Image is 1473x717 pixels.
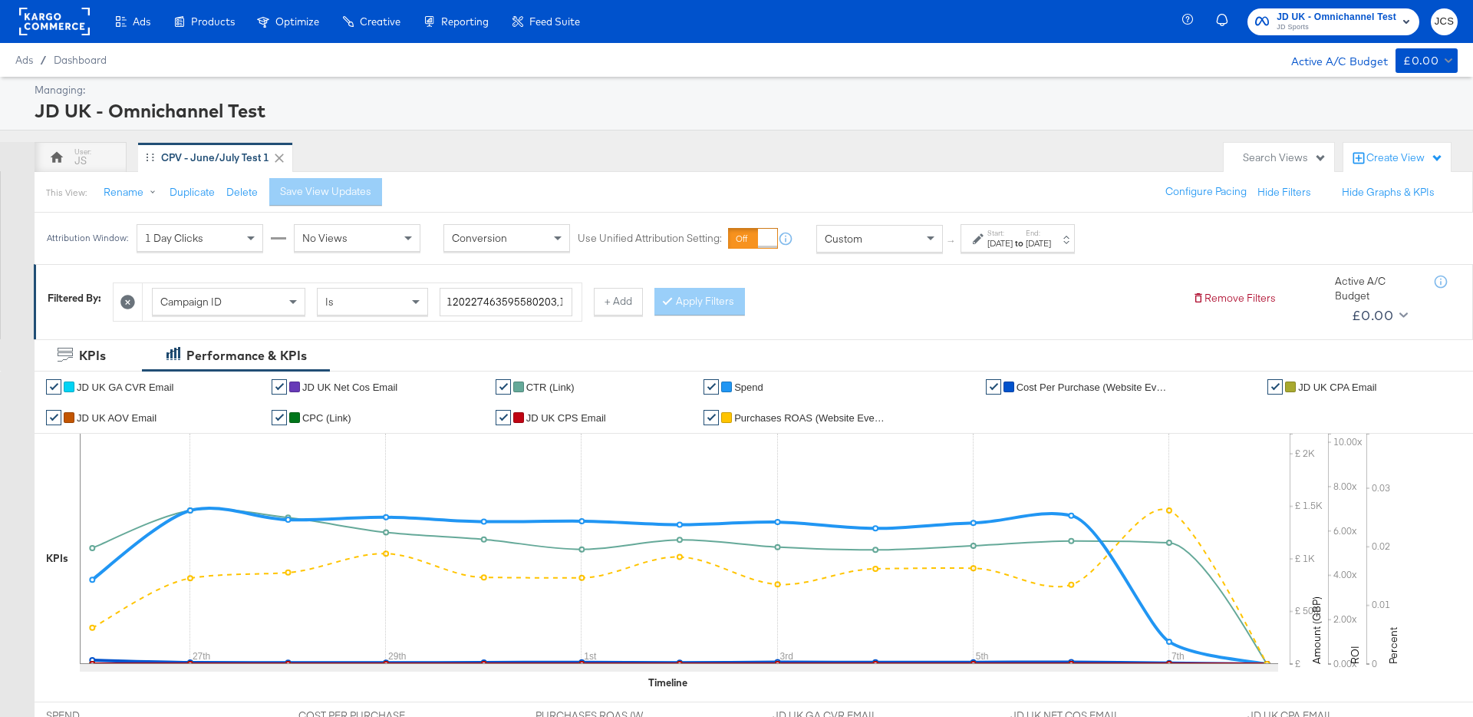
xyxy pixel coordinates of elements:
[1275,48,1388,71] div: Active A/C Budget
[1267,379,1283,395] a: ✔
[1346,303,1411,328] button: £0.00
[1192,291,1276,306] button: Remove Filters
[648,676,687,690] div: Timeline
[272,379,287,395] a: ✔
[1437,13,1452,31] span: JCS
[1247,8,1419,35] button: JD UK - Omnichannel TestJD Sports
[526,382,575,393] span: CTR (Link)
[161,150,269,165] div: CPV - June/July Test 1
[360,15,400,28] span: Creative
[170,185,215,200] button: Duplicate
[77,412,157,424] span: JD UK AOV Email
[302,412,351,424] span: CPC (Link)
[526,412,606,424] span: JD UK CPS Email
[944,239,959,244] span: ↑
[1386,627,1400,664] text: Percent
[704,410,719,425] a: ✔
[441,15,489,28] span: Reporting
[35,83,1454,97] div: Managing:
[79,347,106,365] div: KPIs
[77,382,173,393] span: JD UK GA CVR Email
[496,410,511,425] a: ✔
[272,410,287,425] a: ✔
[529,15,580,28] span: Feed Suite
[1352,304,1393,327] div: £0.00
[987,228,1013,238] label: Start:
[1403,51,1438,71] div: £0.00
[46,410,61,425] a: ✔
[33,54,54,66] span: /
[1348,646,1362,664] text: ROI
[1026,228,1051,238] label: End:
[186,347,307,365] div: Performance & KPIs
[496,379,511,395] a: ✔
[1431,8,1458,35] button: JCS
[93,179,173,207] button: Rename
[146,153,154,161] div: Drag to reorder tab
[48,291,101,306] div: Filtered By:
[1335,274,1419,302] div: Active A/C Budget
[46,551,68,566] div: KPIs
[734,412,888,424] span: Purchases ROAS (Website Events)
[987,238,1013,250] div: [DATE]
[704,379,719,395] a: ✔
[46,233,129,244] div: Attribution Window:
[1298,382,1376,393] span: JD UK CPA Email
[825,232,862,246] span: Custom
[46,187,87,199] div: This View:
[191,15,235,28] span: Products
[1155,178,1257,206] button: Configure Pacing
[734,382,763,393] span: Spend
[578,232,722,246] label: Use Unified Attribution Setting:
[1342,185,1435,200] button: Hide Graphs & KPIs
[1310,596,1323,664] text: Amount (GBP)
[35,97,1454,124] div: JD UK - Omnichannel Test
[325,295,334,309] span: Is
[54,54,107,66] a: Dashboard
[452,232,507,246] span: Conversion
[1243,150,1326,165] div: Search Views
[302,232,348,246] span: No Views
[275,15,319,28] span: Optimize
[986,379,1001,395] a: ✔
[1013,238,1026,249] strong: to
[1277,21,1396,34] span: JD Sports
[302,382,397,393] span: JD UK Net Cos Email
[1017,382,1170,393] span: Cost Per Purchase (Website Events)
[145,232,203,246] span: 1 Day Clicks
[133,15,150,28] span: Ads
[74,154,87,168] div: JS
[15,54,33,66] span: Ads
[1396,48,1458,73] button: £0.00
[1277,9,1396,25] span: JD UK - Omnichannel Test
[1257,185,1311,200] button: Hide Filters
[440,288,572,316] input: Enter a search term
[594,288,643,316] button: + Add
[160,295,222,309] span: Campaign ID
[226,185,258,200] button: Delete
[1026,238,1051,250] div: [DATE]
[1366,150,1443,166] div: Create View
[46,379,61,395] a: ✔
